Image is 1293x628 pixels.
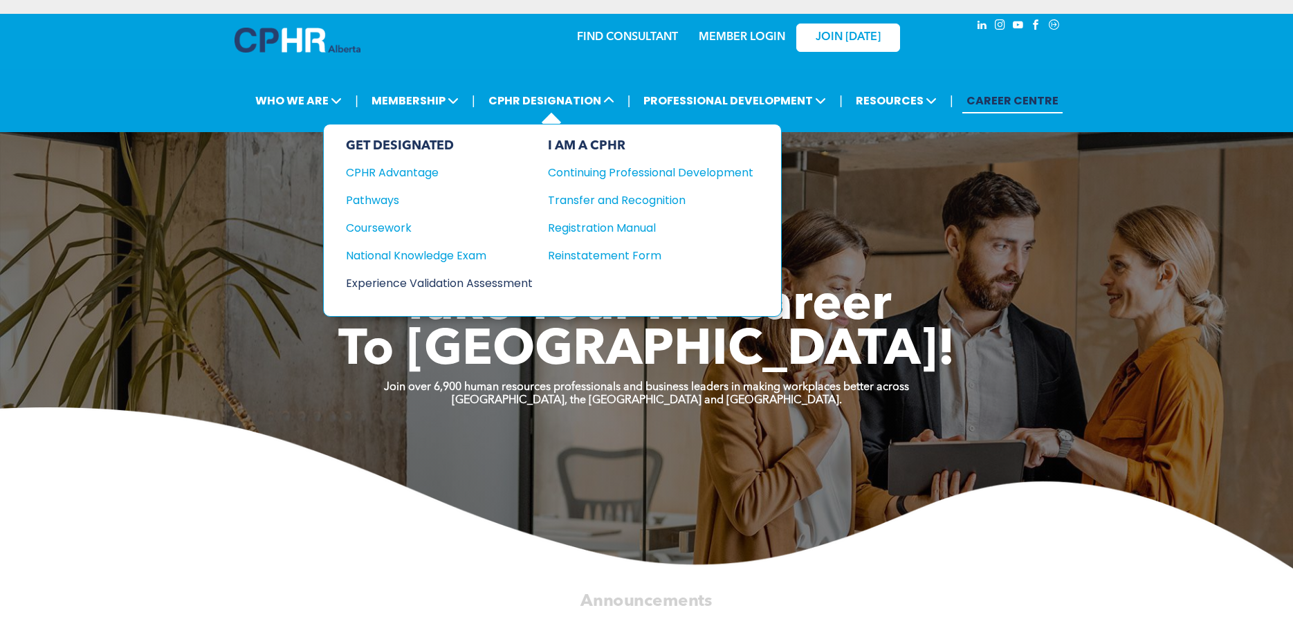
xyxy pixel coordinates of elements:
[1029,17,1044,36] a: facebook
[796,24,900,52] a: JOIN [DATE]
[548,164,733,181] div: Continuing Professional Development
[548,219,733,237] div: Registration Manual
[548,164,753,181] a: Continuing Professional Development
[699,32,785,43] a: MEMBER LOGIN
[1011,17,1026,36] a: youtube
[548,192,733,209] div: Transfer and Recognition
[627,86,631,115] li: |
[384,382,909,393] strong: Join over 6,900 human resources professionals and business leaders in making workplaces better ac...
[346,219,514,237] div: Coursework
[484,88,618,113] span: CPHR DESIGNATION
[346,275,533,292] a: Experience Validation Assessment
[962,88,1063,113] a: CAREER CENTRE
[235,28,360,53] img: A blue and white logo for cp alberta
[346,164,533,181] a: CPHR Advantage
[472,86,475,115] li: |
[839,86,843,115] li: |
[355,86,358,115] li: |
[548,247,753,264] a: Reinstatement Form
[548,219,753,237] a: Registration Manual
[346,275,514,292] div: Experience Validation Assessment
[346,192,514,209] div: Pathways
[975,17,990,36] a: linkedin
[346,247,533,264] a: National Knowledge Exam
[548,138,753,154] div: I AM A CPHR
[251,88,346,113] span: WHO WE ARE
[548,192,753,209] a: Transfer and Recognition
[346,219,533,237] a: Coursework
[852,88,941,113] span: RESOURCES
[580,593,712,609] span: Announcements
[452,395,842,406] strong: [GEOGRAPHIC_DATA], the [GEOGRAPHIC_DATA] and [GEOGRAPHIC_DATA].
[346,138,533,154] div: GET DESIGNATED
[346,192,533,209] a: Pathways
[950,86,953,115] li: |
[993,17,1008,36] a: instagram
[338,326,955,376] span: To [GEOGRAPHIC_DATA]!
[639,88,830,113] span: PROFESSIONAL DEVELOPMENT
[367,88,463,113] span: MEMBERSHIP
[1047,17,1062,36] a: Social network
[346,164,514,181] div: CPHR Advantage
[816,31,881,44] span: JOIN [DATE]
[577,32,678,43] a: FIND CONSULTANT
[548,247,733,264] div: Reinstatement Form
[346,247,514,264] div: National Knowledge Exam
